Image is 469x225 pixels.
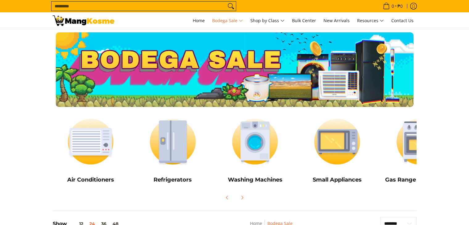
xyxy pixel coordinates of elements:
a: Bodega Sale [209,12,246,29]
span: Shop by Class [250,17,285,25]
img: Bodega Sale l Mang Kosme: Cost-Efficient &amp; Quality Home Appliances [53,15,114,26]
img: Refrigerators [135,113,211,170]
span: 0 [391,4,395,8]
img: Air Conditioners [53,113,129,170]
a: Air Conditioners Air Conditioners [53,113,129,188]
a: Small Appliances Small Appliances [299,113,375,188]
img: Cookers [381,113,458,170]
nav: Main Menu [121,12,417,29]
h5: Washing Machines [217,176,293,183]
span: • [381,3,405,10]
a: Resources [354,12,387,29]
img: Small Appliances [299,113,375,170]
button: Next [235,191,249,204]
span: ₱0 [397,4,404,8]
span: Bulk Center [292,18,316,23]
button: Previous [220,191,234,204]
h5: Small Appliances [299,176,375,183]
span: Resources [357,17,384,25]
a: Bulk Center [289,12,319,29]
a: Shop by Class [247,12,288,29]
a: New Arrivals [320,12,353,29]
span: Contact Us [391,18,413,23]
a: Cookers Gas Range and Cookers [381,113,458,188]
span: Home [193,18,205,23]
h5: Refrigerators [135,176,211,183]
img: Washing Machines [217,113,293,170]
h5: Gas Range and Cookers [381,176,458,183]
span: Bodega Sale [212,17,243,25]
button: Search [226,2,236,11]
a: Refrigerators Refrigerators [135,113,211,188]
a: Washing Machines Washing Machines [217,113,293,188]
span: New Arrivals [323,18,350,23]
a: Contact Us [388,12,417,29]
h5: Air Conditioners [53,176,129,183]
a: Home [190,12,208,29]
